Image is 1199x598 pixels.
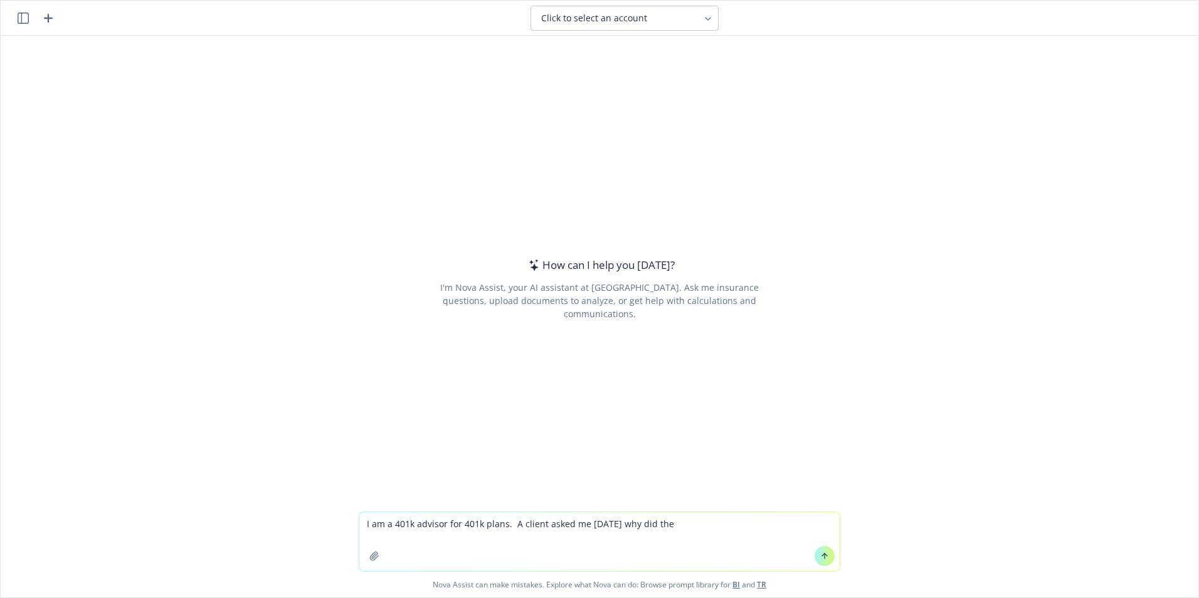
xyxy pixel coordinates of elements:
button: Click to select an account [531,6,719,31]
a: TR [757,579,766,590]
textarea: I am a 401k advisor for 401k plans. A client asked me [DATE] why did the [359,512,840,571]
span: Nova Assist can make mistakes. Explore what Nova can do: Browse prompt library for and [6,572,1193,597]
div: I'm Nova Assist, your AI assistant at [GEOGRAPHIC_DATA]. Ask me insurance questions, upload docum... [423,281,776,320]
div: How can I help you [DATE]? [525,257,675,273]
span: Click to select an account [541,12,647,24]
a: BI [732,579,740,590]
